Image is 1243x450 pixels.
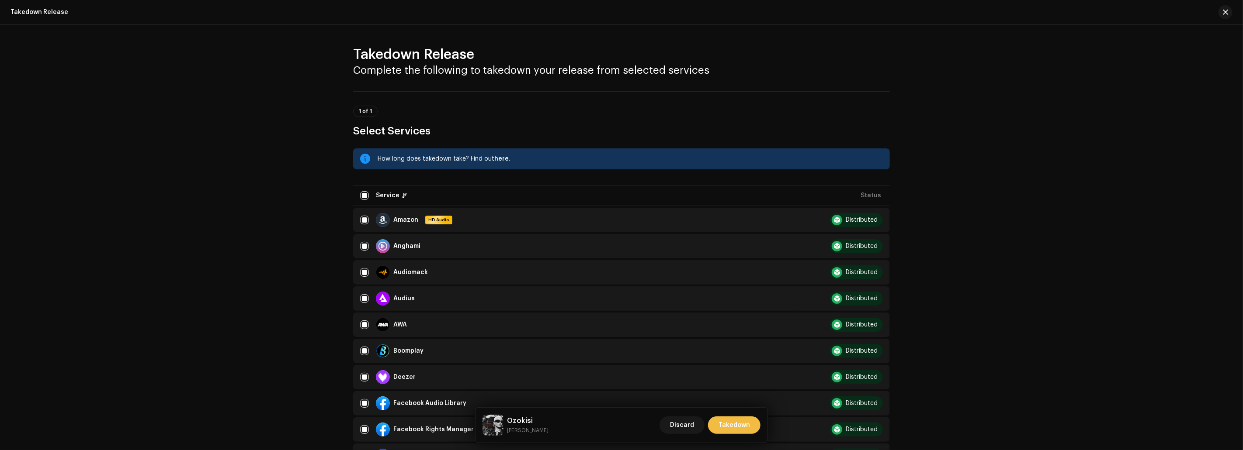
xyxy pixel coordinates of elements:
img: 552f8400-9018-4690-a0b5-50b31b16ab15 [483,415,503,436]
span: Discard [670,416,694,434]
div: Takedown Release [10,9,68,16]
div: Distributed [846,295,878,302]
div: Facebook Audio Library [393,400,466,406]
div: Distributed [846,243,878,249]
div: How long does takedown take? Find out . [378,154,883,164]
h3: Select Services [353,124,890,138]
div: Audius [393,295,415,302]
div: Distributed [846,322,878,328]
span: Takedown [719,416,750,434]
span: here [494,156,509,162]
span: 1 of 1 [359,109,372,114]
div: Deezer [393,374,416,380]
h3: Complete the following to takedown your release from selected services [353,63,890,77]
small: Ozokisi [507,426,549,435]
div: Distributed [846,400,878,406]
div: Amazon [393,217,418,223]
h2: Takedown Release [353,46,890,63]
h5: Ozokisi [507,416,549,426]
div: Anghami [393,243,420,249]
button: Discard [660,416,705,434]
div: Audiomack [393,269,428,275]
div: AWA [393,322,407,328]
div: Distributed [846,269,878,275]
button: Takedown [708,416,760,434]
div: Distributed [846,374,878,380]
span: HD Audio [426,217,451,223]
div: Distributed [846,217,878,223]
div: Distributed [846,426,878,433]
div: Distributed [846,348,878,354]
div: Facebook Rights Manager [393,426,474,433]
div: Boomplay [393,348,424,354]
